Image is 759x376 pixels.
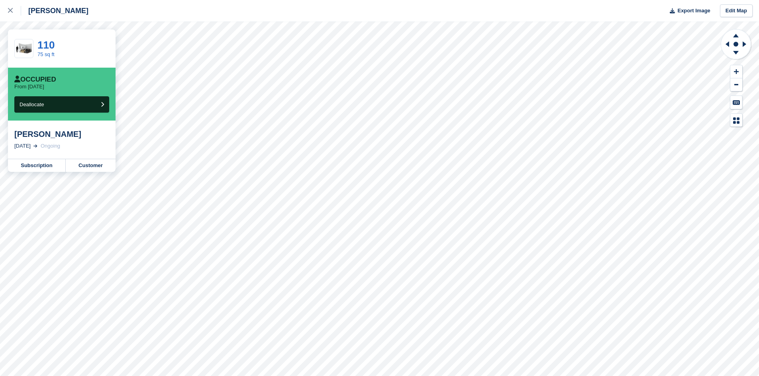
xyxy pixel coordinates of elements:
div: Ongoing [41,142,60,150]
a: Subscription [8,159,66,172]
button: Deallocate [14,96,109,113]
a: Edit Map [720,4,753,18]
div: [PERSON_NAME] [21,6,88,16]
p: From [DATE] [14,84,44,90]
span: Export Image [677,7,710,15]
img: 75-sqft-unit.jpg [15,42,33,56]
div: [DATE] [14,142,31,150]
button: Export Image [665,4,710,18]
button: Zoom In [730,65,742,78]
div: [PERSON_NAME] [14,129,109,139]
button: Zoom Out [730,78,742,92]
button: Keyboard Shortcuts [730,96,742,109]
a: 110 [37,39,55,51]
a: 75 sq ft [37,51,55,57]
span: Deallocate [20,101,44,107]
button: Map Legend [730,114,742,127]
div: Occupied [14,76,56,84]
img: arrow-right-light-icn-cde0832a797a2874e46488d9cf13f60e5c3a73dbe684e267c42b8395dfbc2abf.svg [33,144,37,148]
a: Customer [66,159,116,172]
